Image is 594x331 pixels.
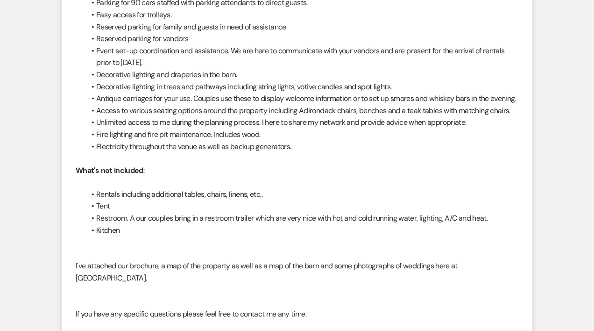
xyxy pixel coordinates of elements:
li: Decorative lighting and draperies in the barn. [85,69,518,81]
p: : [76,165,518,177]
li: Rentals including additional tables, chairs, linens, etc.. [85,188,518,201]
strong: What's not included [76,165,143,175]
li: Tent [85,200,518,212]
li: Electricity throughout the venue as well as backup generators. [85,141,518,153]
li: Reserved parking for vendors [85,33,518,45]
li: Antique carriages for your use. Couples use these to display welcome information or to set up smo... [85,93,518,105]
li: Kitchen [85,224,518,237]
li: Unlimited access to me during the planning process. I here to share my network and provide advice... [85,116,518,129]
li: Reserved parking for family and guests in need of assistance [85,21,518,33]
p: If you have any specific questions please feel free to contact me any time. [76,308,518,320]
li: Access to various seating options around the property including Adirondack chairs, benches and a ... [85,105,518,117]
li: Restroom. A our couples bring in a restroom trailer which are very nice with hot and cold running... [85,212,518,224]
p: I've attached our brochure, a map of the property as well as a map of the barn and some photograp... [76,260,518,284]
li: Easy access for trolleys. [85,9,518,21]
li: Decorative lighting in trees and pathways including string lights, votive candles and spot lights. [85,81,518,93]
li: Event set-up coordination and assistance. We are here to communicate with your vendors and are pr... [85,45,518,69]
li: Fire lighting and fire pit maintenance. Includes wood. [85,129,518,141]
